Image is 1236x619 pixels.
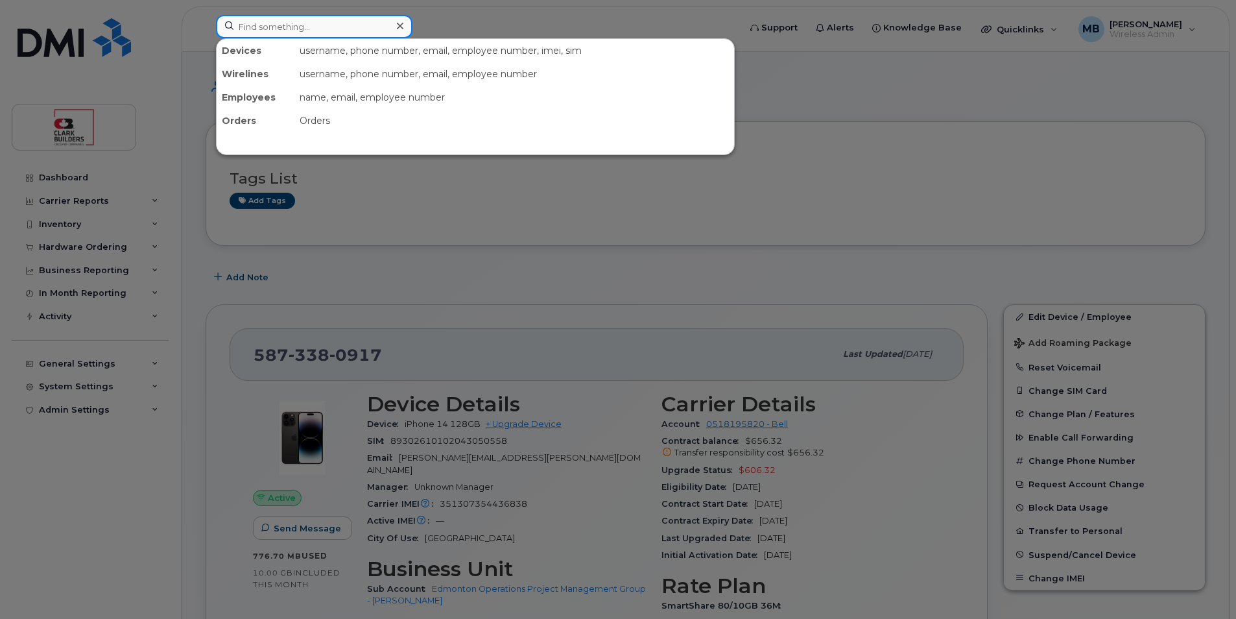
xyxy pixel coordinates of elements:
div: Wirelines [217,62,294,86]
div: name, email, employee number [294,86,734,109]
div: Orders [217,109,294,132]
div: username, phone number, email, employee number, imei, sim [294,39,734,62]
div: Employees [217,86,294,109]
iframe: Messenger Launcher [1180,563,1226,609]
div: Devices [217,39,294,62]
div: Orders [294,109,734,132]
div: username, phone number, email, employee number [294,62,734,86]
